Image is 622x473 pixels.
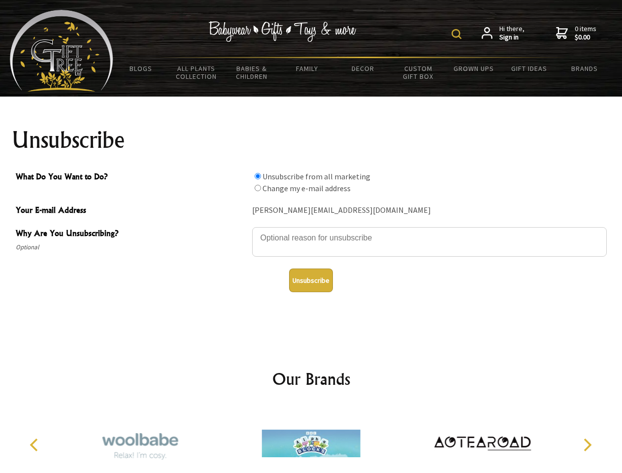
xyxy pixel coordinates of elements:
button: Previous [25,434,46,456]
label: Unsubscribe from all marketing [262,171,370,181]
img: Babyware - Gifts - Toys and more... [10,10,113,92]
a: Brands [557,58,613,79]
label: Change my e-mail address [262,183,351,193]
div: [PERSON_NAME][EMAIL_ADDRESS][DOMAIN_NAME] [252,203,607,218]
a: Gift Ideas [501,58,557,79]
a: Grown Ups [446,58,501,79]
a: Custom Gift Box [391,58,446,87]
span: 0 items [575,24,596,42]
a: Decor [335,58,391,79]
a: Family [280,58,335,79]
h2: Our Brands [20,367,603,391]
input: What Do You Want to Do? [255,185,261,191]
strong: $0.00 [575,33,596,42]
h1: Unsubscribe [12,128,611,152]
span: Optional [16,241,247,253]
img: product search [452,29,461,39]
a: Hi there,Sign in [482,25,524,42]
button: Next [576,434,598,456]
input: What Do You Want to Do? [255,173,261,179]
a: Babies & Children [224,58,280,87]
img: Babywear - Gifts - Toys & more [209,21,357,42]
strong: Sign in [499,33,524,42]
span: What Do You Want to Do? [16,170,247,185]
button: Unsubscribe [289,269,333,292]
a: 0 items$0.00 [556,25,596,42]
span: Hi there, [499,25,524,42]
span: Your E-mail Address [16,204,247,218]
a: BLOGS [113,58,169,79]
a: All Plants Collection [169,58,225,87]
textarea: Why Are You Unsubscribing? [252,227,607,257]
span: Why Are You Unsubscribing? [16,227,247,241]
